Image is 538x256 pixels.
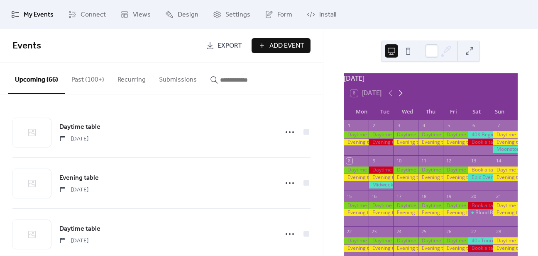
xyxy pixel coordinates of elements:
[371,158,377,164] div: 9
[418,139,443,146] div: Evening table
[443,245,468,252] div: Evening table
[493,146,518,153] div: Moonstone Tournament
[443,139,468,146] div: Evening table
[81,10,106,20] span: Connect
[396,193,402,199] div: 17
[468,174,493,181] div: Epic Event
[269,41,304,51] span: Add Event
[493,209,518,216] div: Evening table
[252,38,311,53] button: Add Event
[344,73,518,83] div: [DATE]
[59,224,100,234] span: Daytime table
[218,41,242,51] span: Export
[200,38,248,53] a: Export
[493,174,518,181] div: Evening table
[62,3,112,26] a: Connect
[475,209,531,216] div: Blood Bowl Tournament
[133,10,151,20] span: Views
[493,131,518,138] div: Daytime table
[445,123,452,129] div: 5
[369,209,394,216] div: Evening table
[393,167,418,174] div: Daytime table
[488,104,511,120] div: Sun
[470,193,477,199] div: 20
[442,104,465,120] div: Fri
[468,209,493,216] div: Blood Bowl Tournament
[369,131,394,138] div: Daytime table
[495,158,501,164] div: 14
[369,237,394,244] div: Daytime table
[344,237,369,244] div: Daytime table
[396,123,402,129] div: 3
[225,10,250,20] span: Settings
[445,229,452,235] div: 26
[419,104,442,120] div: Thu
[369,202,394,209] div: Daytime table
[8,63,65,94] button: Upcoming (66)
[350,104,373,120] div: Mon
[344,167,369,174] div: Daytime table
[495,229,501,235] div: 28
[493,245,518,252] div: Evening table
[5,3,60,26] a: My Events
[421,229,427,235] div: 25
[418,131,443,138] div: Daytime table
[468,237,493,244] div: 40k Tournament
[443,237,468,244] div: Daytime table
[493,139,518,146] div: Evening table
[418,167,443,174] div: Daytime table
[468,245,493,252] div: Book a table
[371,193,377,199] div: 16
[393,245,418,252] div: Evening table
[344,245,369,252] div: Evening table
[65,63,111,93] button: Past (100+)
[59,237,88,245] span: [DATE]
[207,3,257,26] a: Settings
[393,209,418,216] div: Evening table
[470,158,477,164] div: 13
[396,229,402,235] div: 24
[152,63,203,93] button: Submissions
[470,123,477,129] div: 6
[393,237,418,244] div: Daytime table
[421,193,427,199] div: 18
[393,131,418,138] div: Daytime table
[369,139,394,146] div: Evening table
[59,173,99,183] span: Evening table
[344,202,369,209] div: Daytime table
[493,202,518,209] div: Daytime table
[443,131,468,138] div: Daytime table
[443,174,468,181] div: Evening table
[59,135,88,143] span: [DATE]
[421,123,427,129] div: 4
[344,131,369,138] div: Daytime table
[443,167,468,174] div: Daytime table
[346,158,352,164] div: 8
[259,3,298,26] a: Form
[59,186,88,194] span: [DATE]
[346,193,352,199] div: 15
[445,193,452,199] div: 19
[418,245,443,252] div: Evening table
[465,104,488,120] div: Sat
[111,63,152,93] button: Recurring
[159,3,205,26] a: Design
[493,167,518,174] div: Daytime table
[443,202,468,209] div: Daytime table
[393,202,418,209] div: Daytime table
[393,174,418,181] div: Evening table
[371,229,377,235] div: 23
[319,10,336,20] span: Install
[369,181,394,188] div: Midweek Masters
[418,202,443,209] div: Daytime table
[344,209,369,216] div: Evening table
[396,158,402,164] div: 10
[468,167,493,174] div: Book a table
[495,193,501,199] div: 21
[468,202,493,209] div: Book a table
[369,245,394,252] div: Evening table
[277,10,292,20] span: Form
[445,158,452,164] div: 12
[178,10,198,20] span: Design
[468,139,493,146] div: Book a table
